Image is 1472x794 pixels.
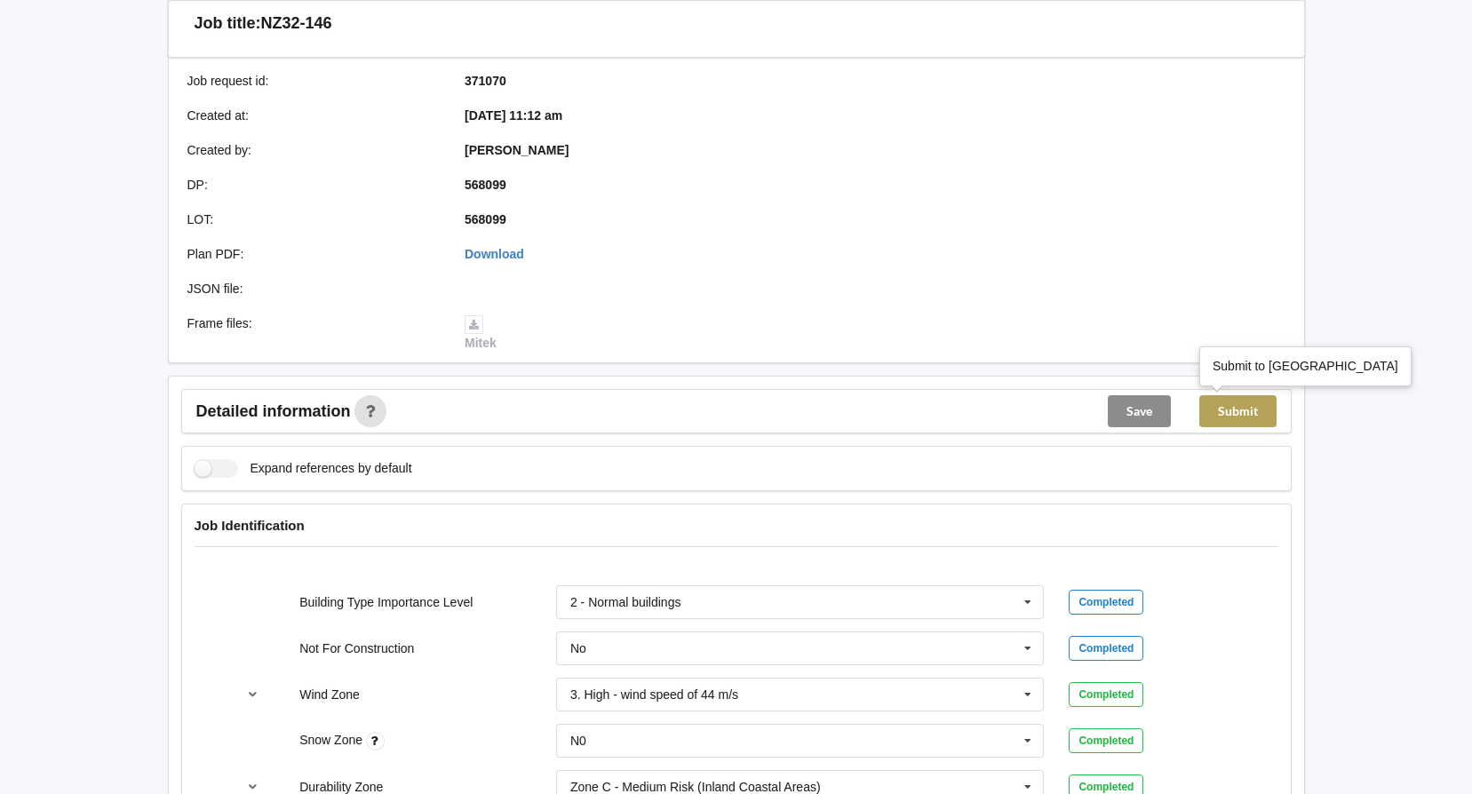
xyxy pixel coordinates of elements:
div: Created at : [175,107,453,124]
a: Download [465,247,524,261]
div: LOT : [175,210,453,228]
h4: Job Identification [195,517,1278,534]
div: Completed [1069,728,1143,753]
div: Submit to [GEOGRAPHIC_DATA] [1213,357,1398,375]
label: Snow Zone [299,733,366,747]
div: JSON file : [175,280,453,298]
button: Submit [1199,395,1277,427]
div: 2 - Normal buildings [570,596,681,608]
div: 3. High - wind speed of 44 m/s [570,688,738,701]
b: [DATE] 11:12 am [465,108,562,123]
span: Detailed information [196,403,351,419]
a: Mitek [465,316,497,350]
label: Durability Zone [299,780,383,794]
div: Completed [1069,636,1143,661]
div: Created by : [175,141,453,159]
label: Not For Construction [299,641,414,655]
div: No [570,642,586,655]
b: 568099 [465,212,506,226]
b: [PERSON_NAME] [465,143,569,157]
label: Expand references by default [195,459,412,478]
b: 371070 [465,74,506,88]
button: reference-toggle [235,679,270,711]
div: Job request id : [175,72,453,90]
label: Wind Zone [299,687,360,702]
div: Zone C - Medium Risk (Inland Coastal Areas) [570,781,821,793]
div: Completed [1069,590,1143,615]
div: Completed [1069,682,1143,707]
h3: NZ32-146 [261,13,332,34]
div: N0 [570,734,586,747]
div: Frame files : [175,314,453,352]
b: 568099 [465,178,506,192]
div: DP : [175,176,453,194]
div: Plan PDF : [175,245,453,263]
h3: Job title: [195,13,261,34]
label: Building Type Importance Level [299,595,473,609]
